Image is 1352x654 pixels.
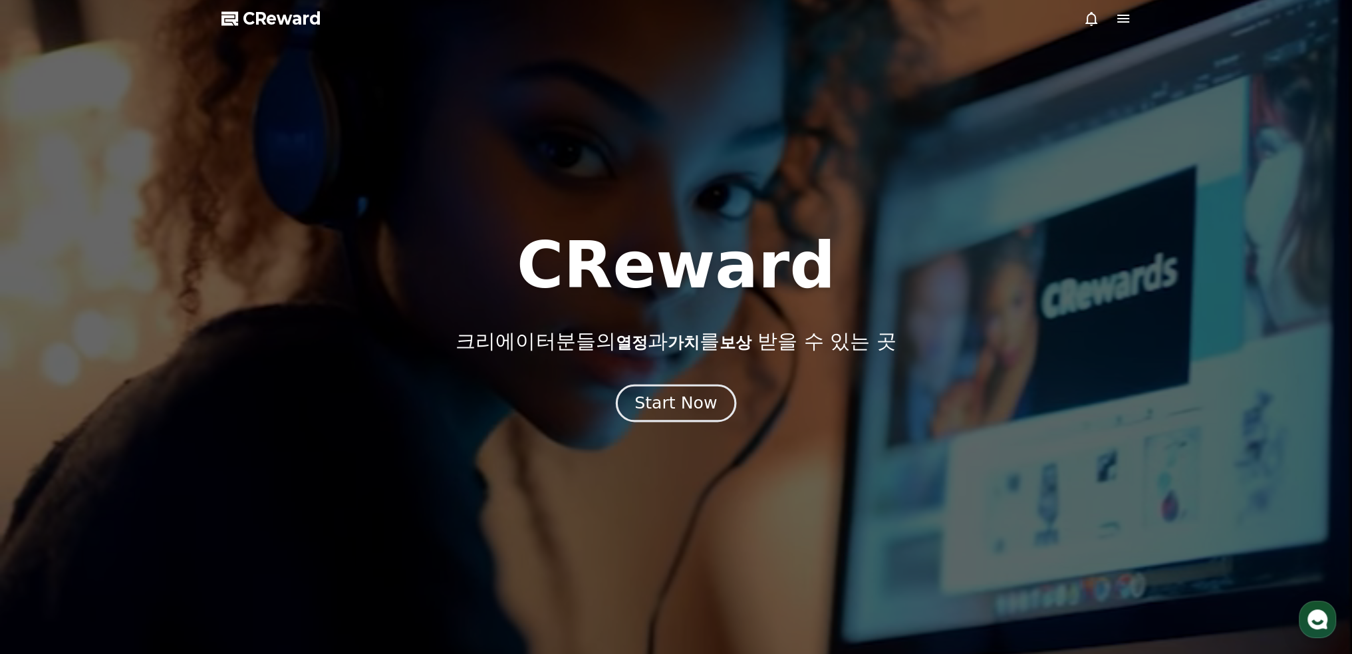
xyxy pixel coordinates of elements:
span: 가치 [667,333,699,352]
button: Start Now [616,384,736,422]
p: 크리에이터분들의 과 를 받을 수 있는 곳 [456,329,896,353]
div: Start Now [634,392,717,414]
a: CReward [221,8,321,29]
span: 보상 [719,333,751,352]
span: 홈 [42,442,50,452]
h1: CReward [517,234,835,297]
a: 대화 [88,422,172,455]
a: Start Now [618,399,734,411]
a: 설정 [172,422,255,455]
a: 홈 [4,422,88,455]
span: 열정 [615,333,647,352]
span: 대화 [122,442,138,453]
span: CReward [243,8,321,29]
span: 설정 [205,442,221,452]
